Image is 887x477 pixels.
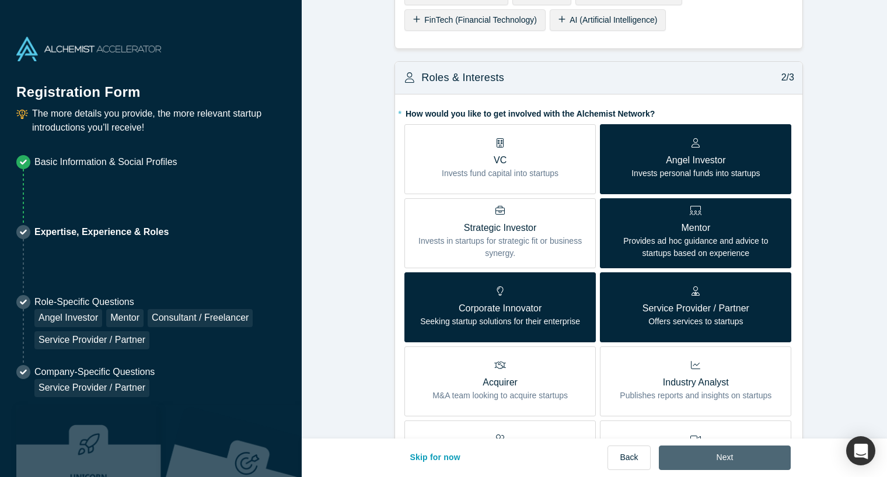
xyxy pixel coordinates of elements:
[642,315,749,328] p: Offers services to startups
[420,315,580,328] p: Seeking startup solutions for their enterprise
[620,390,771,402] p: Publishes reports and insights on startups
[642,301,749,315] p: Service Provider / Partner
[34,309,102,327] div: Angel Investor
[397,446,473,470] button: Skip for now
[550,9,666,31] div: AI (Artificial Intelligence)
[32,107,285,135] p: The more details you provide, the more relevant startup introductions you’ll receive!
[34,365,155,379] p: Company-Specific Questions
[631,167,760,180] p: Invests personal funds into startups
[607,446,650,470] button: Back
[148,309,253,327] div: Consultant / Freelancer
[34,155,177,169] p: Basic Information & Social Profiles
[424,15,537,24] span: FinTech (Financial Technology)
[442,167,558,180] p: Invests fund capital into startups
[404,9,546,31] div: FinTech (Financial Technology)
[631,153,760,167] p: Angel Investor
[420,301,580,315] p: Corporate Innovator
[442,153,558,167] p: VC
[413,235,587,259] p: Invests in startups for strategic fit or business synergy.
[106,309,144,327] div: Mentor
[570,15,657,24] span: AI (Artificial Intelligence)
[16,69,285,103] h1: Registration Form
[421,70,504,86] h3: Roles & Interests
[609,221,783,235] p: Mentor
[34,225,169,239] p: Expertise, Experience & Roles
[432,390,568,402] p: M&A team looking to acquire startups
[413,221,587,235] p: Strategic Investor
[404,104,793,120] label: How would you like to get involved with the Alchemist Network?
[16,37,161,61] img: Alchemist Accelerator Logo
[609,235,783,259] p: Provides ad hoc guidance and advice to startups based on experience
[432,376,568,390] p: Acquirer
[620,376,771,390] p: Industry Analyst
[34,331,149,349] div: Service Provider / Partner
[34,379,149,397] div: Service Provider / Partner
[775,71,794,85] p: 2/3
[659,446,791,470] button: Next
[34,295,285,309] p: Role-Specific Questions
